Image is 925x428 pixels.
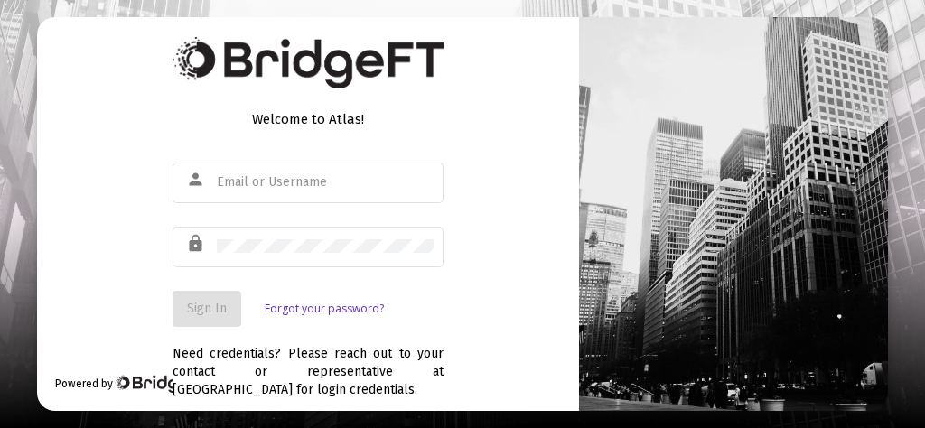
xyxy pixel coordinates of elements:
img: Bridge Financial Technology Logo [115,375,210,393]
div: Powered by [55,375,210,393]
a: Forgot your password? [265,300,384,318]
mat-icon: lock [186,233,208,255]
input: Email or Username [217,175,434,190]
mat-icon: person [186,169,208,191]
div: Welcome to Atlas! [173,110,444,128]
span: Sign In [187,301,227,316]
div: Need credentials? Please reach out to your contact or representative at [GEOGRAPHIC_DATA] for log... [173,327,444,399]
img: Bridge Financial Technology Logo [173,37,444,88]
button: Sign In [173,291,241,327]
